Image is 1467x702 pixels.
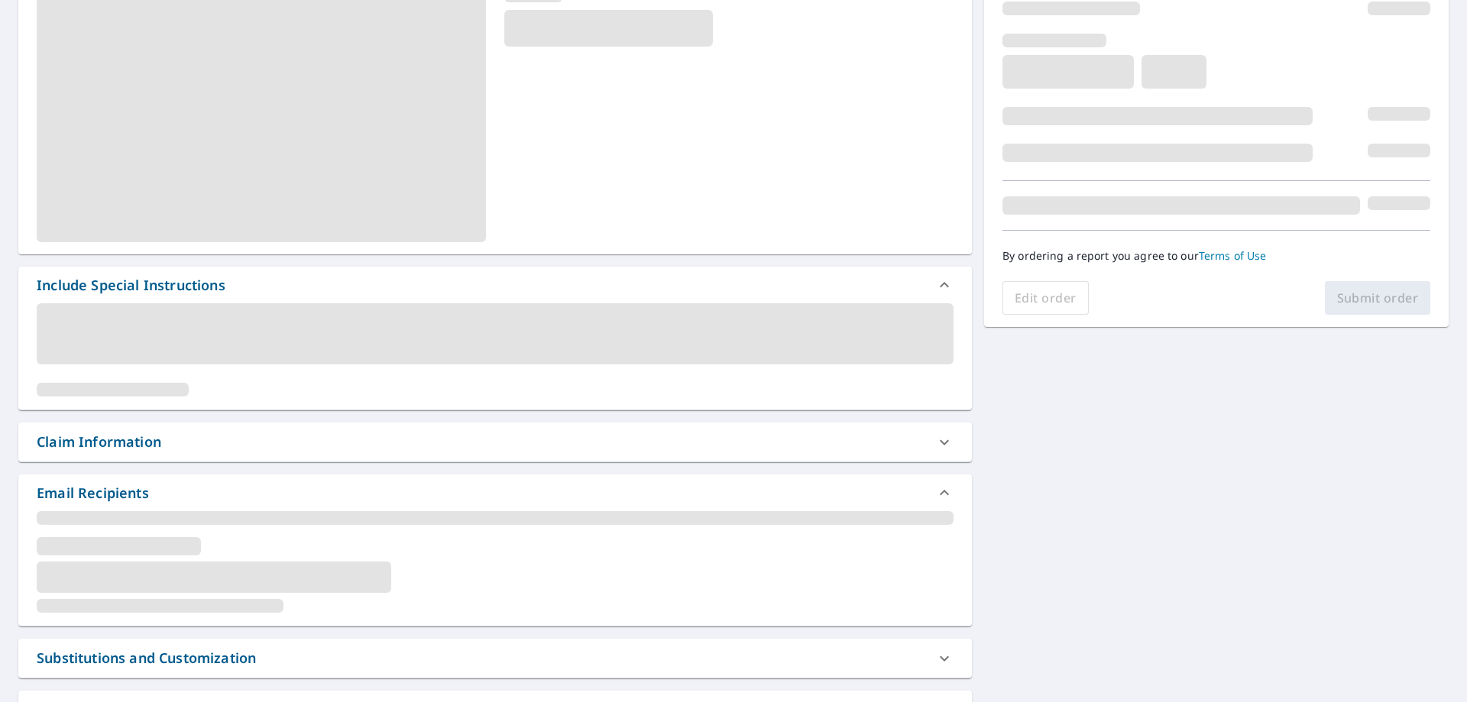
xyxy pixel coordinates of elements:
[37,432,161,452] div: Claim Information
[37,275,225,296] div: Include Special Instructions
[37,648,256,668] div: Substitutions and Customization
[18,267,972,303] div: Include Special Instructions
[18,474,972,511] div: Email Recipients
[1199,248,1267,263] a: Terms of Use
[37,483,149,503] div: Email Recipients
[18,639,972,678] div: Substitutions and Customization
[18,422,972,461] div: Claim Information
[1002,249,1430,263] p: By ordering a report you agree to our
